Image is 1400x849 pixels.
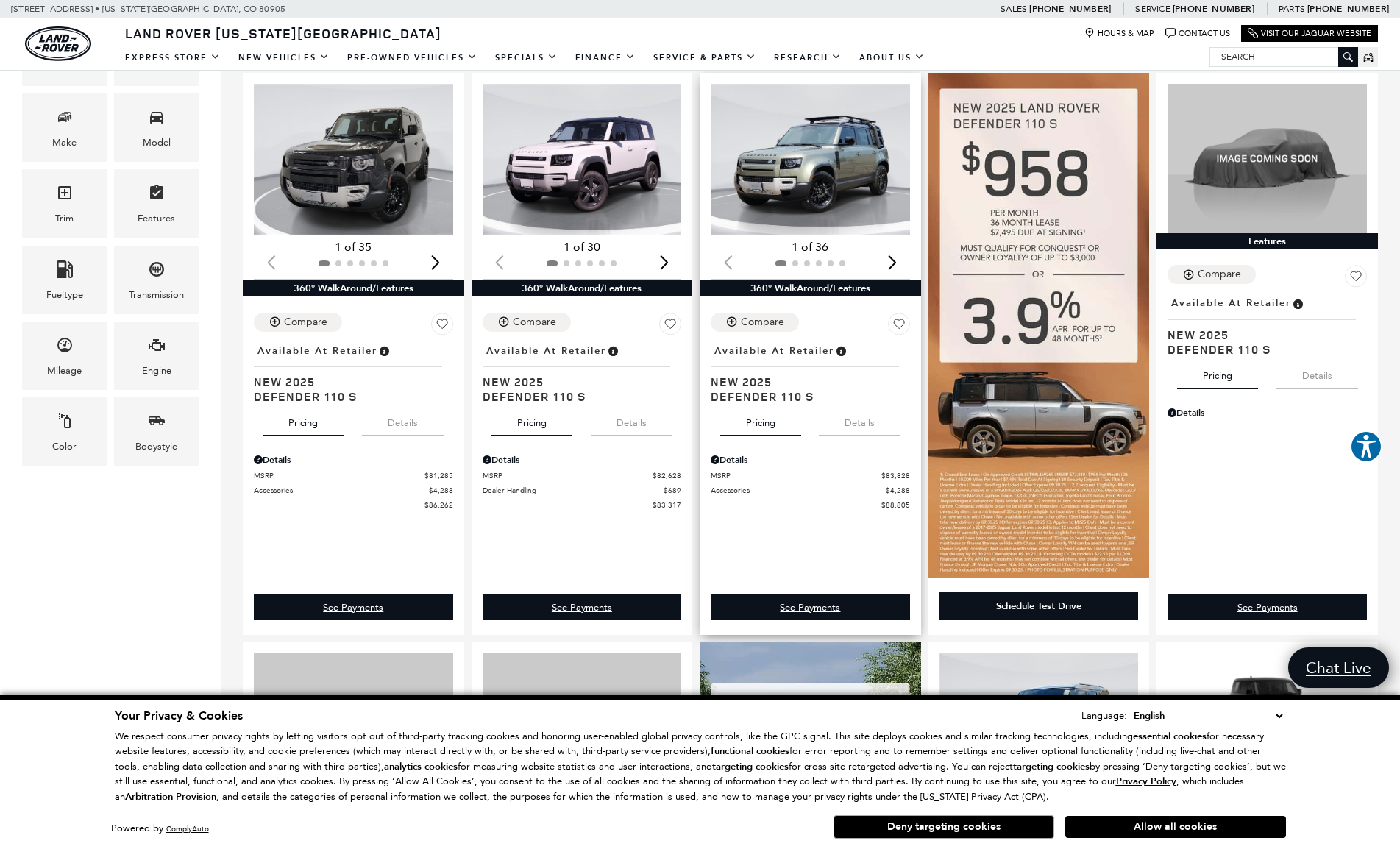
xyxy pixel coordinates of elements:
div: Next slide [654,246,674,278]
span: New 2025 [1168,327,1356,342]
span: Make [56,104,74,135]
span: $83,317 [653,500,681,511]
button: details tab [362,404,444,436]
div: Compare [513,316,556,329]
button: details tab [1276,357,1358,389]
div: undefined - Defender 110 S [254,594,453,620]
a: ComplyAuto [166,824,209,834]
div: Features [138,210,175,227]
span: Vehicle is in stock and ready for immediate delivery. Due to demand, availability is subject to c... [1291,295,1304,311]
span: Vehicle is in stock and ready for immediate delivery. Due to demand, availability is subject to c... [606,343,619,359]
span: $4,288 [429,485,453,496]
button: Compare Vehicle [483,313,571,332]
span: Land Rover [US_STATE][GEOGRAPHIC_DATA] [125,24,441,42]
img: 2025 LAND ROVER Defender 110 S 1 [939,653,1141,805]
div: TrimTrim [22,169,107,238]
img: 2025 Land Rover Defender 110 S 1 [711,84,912,235]
button: Compare Vehicle [254,313,342,332]
a: $86,262 [254,500,453,511]
div: Schedule Test Drive [939,592,1139,620]
button: details tab [591,404,672,436]
span: $689 [664,485,681,496]
a: About Us [850,45,934,71]
img: Land Rover [25,26,91,61]
span: Service [1135,4,1170,14]
a: Chat Live [1288,647,1389,688]
span: Chat Live [1298,658,1379,678]
span: Model [148,104,166,135]
div: 1 of 30 [483,239,682,255]
span: Defender 110 S [254,389,442,404]
div: Color [52,438,77,455]
div: Compare [1198,268,1241,281]
button: Save Vehicle [431,313,453,341]
a: Finance [566,45,644,71]
span: Available at Retailer [257,343,377,359]
button: details tab [819,404,900,436]
a: New Vehicles [230,45,338,71]
a: Service & Parts [644,45,765,71]
a: [PHONE_NUMBER] [1307,3,1389,15]
a: Available at RetailerNew 2025Defender 110 S [711,341,910,404]
div: 1 / 2 [711,84,912,235]
div: FeaturesFeatures [114,169,199,238]
img: 2025 Land Rover Defender 110 S 1 [254,84,455,235]
div: 1 of 36 [711,239,910,255]
a: Pre-Owned Vehicles [338,45,486,71]
div: Trim [55,210,74,227]
a: Accessories $4,288 [711,485,910,496]
u: Privacy Policy [1116,775,1176,788]
img: 2025 LAND ROVER Defender 110 V8 1 [1168,653,1369,767]
a: Accessories $4,288 [254,485,453,496]
div: Compare [284,316,327,329]
div: Schedule Test Drive [996,600,1081,613]
div: 1 / 2 [1168,653,1369,767]
aside: Accessibility Help Desk [1350,430,1382,466]
img: 2025 LAND ROVER Defender 110 S [254,653,453,803]
span: Available at Retailer [714,343,834,359]
span: Parts [1279,4,1305,14]
button: Compare Vehicle [711,313,799,332]
img: 2025 LAND ROVER Defender 110 X-Dynamic SE [483,653,682,803]
span: Accessories [711,485,886,496]
a: Available at RetailerNew 2025Defender 110 S [254,341,453,404]
div: Engine [142,363,171,379]
div: Features [1156,233,1378,249]
span: Engine [148,333,166,363]
div: Pricing Details - Defender 110 S [254,453,453,466]
a: [PHONE_NUMBER] [1173,3,1254,15]
span: Vehicle is in stock and ready for immediate delivery. Due to demand, availability is subject to c... [834,343,848,359]
a: Contact Us [1165,28,1230,39]
div: 1 / 2 [483,84,684,235]
a: Dealer Handling $689 [483,485,682,496]
a: Hours & Map [1084,28,1154,39]
button: Compare Vehicle [1168,265,1256,284]
button: Save Vehicle [659,313,681,341]
div: Bodystyle [135,438,177,455]
div: Compare [741,316,784,329]
button: Explore your accessibility options [1350,430,1382,463]
a: See Payments [711,594,910,620]
span: Trim [56,180,74,210]
div: undefined - Defender 110 S [711,594,910,620]
button: pricing tab [720,404,801,436]
div: undefined - Defender 110 S [1168,594,1367,620]
a: See Payments [483,594,682,620]
span: Available at Retailer [1171,295,1291,311]
span: New 2025 [711,374,899,389]
a: Specials [486,45,566,71]
span: $83,828 [881,470,910,481]
div: FueltypeFueltype [22,246,107,314]
div: Pricing Details - Defender 110 S [711,453,910,466]
div: 360° WalkAround/Features [243,280,464,296]
p: We respect consumer privacy rights by letting visitors opt out of third-party tracking cookies an... [115,729,1286,805]
a: MSRP $83,828 [711,470,910,481]
a: MSRP $82,628 [483,470,682,481]
strong: functional cookies [711,745,789,758]
div: Fueltype [46,287,83,303]
span: Your Privacy & Cookies [115,708,243,724]
div: MileageMileage [22,322,107,390]
div: 360° WalkAround/Features [472,280,693,296]
span: Transmission [148,257,166,287]
a: $88,805 [711,500,910,511]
